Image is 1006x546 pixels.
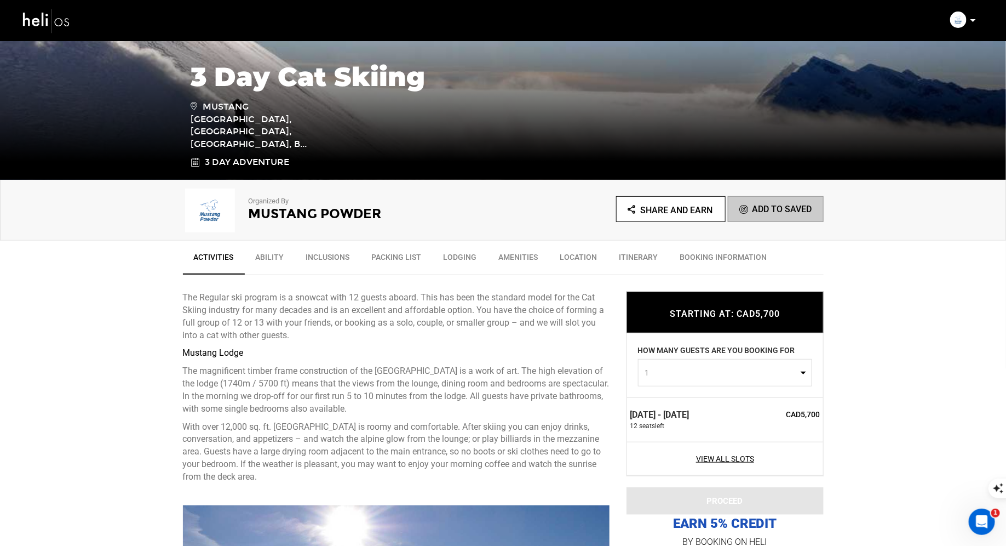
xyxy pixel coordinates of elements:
[433,246,488,274] a: Lodging
[626,487,824,515] button: PROCEED
[640,205,712,215] span: Share and Earn
[630,453,820,464] a: View All Slots
[183,365,610,415] p: The magnificent timber frame construction of the [GEOGRAPHIC_DATA] is a work of art. The high ele...
[249,196,473,207] p: Organized By
[191,62,815,92] h1: 3 Day Cat Skiing
[361,246,433,274] a: Packing List
[950,12,967,28] img: img_0ff4e6702feb5b161957f2ea789f15f4.png
[183,189,238,232] img: img_0ff4e6702feb5b161957f2ea789f15f4.png
[549,246,608,274] a: Location
[608,246,669,274] a: Itinerary
[205,156,290,169] span: 3 Day Adventure
[183,292,610,342] p: The Regular ski program is a snowcat with 12 guests aboard. This has been the standard model for ...
[191,100,347,151] span: Mustang [GEOGRAPHIC_DATA], [GEOGRAPHIC_DATA], [GEOGRAPHIC_DATA], B...
[669,246,778,274] a: BOOKING INFORMATION
[245,246,295,274] a: Ability
[640,422,665,431] span: seat left
[183,348,244,358] strong: Mustang Lodge
[638,345,795,359] label: HOW MANY GUESTS ARE YOU BOOKING FOR
[630,409,689,422] label: [DATE] - [DATE]
[183,246,245,275] a: Activities
[22,6,71,35] img: heli-logo
[295,246,361,274] a: Inclusions
[670,309,780,319] span: STARTING AT: CAD5,700
[630,422,638,431] span: 12
[638,359,812,386] button: 1
[645,367,798,378] span: 1
[183,421,610,484] p: With over 12,000 sq. ft. [GEOGRAPHIC_DATA] is roomy and comfortable. After skiing you can enjoy d...
[652,422,656,431] span: s
[741,409,820,420] span: CAD5,700
[969,509,995,535] iframe: Intercom live chat
[488,246,549,274] a: Amenities
[249,207,473,221] h2: Mustang Powder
